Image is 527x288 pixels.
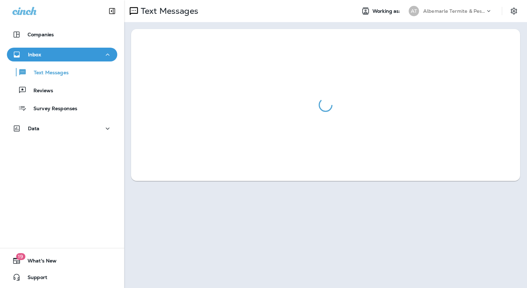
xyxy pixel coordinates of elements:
button: 19What's New [7,254,117,268]
p: Text Messages [138,6,198,16]
button: Companies [7,28,117,41]
span: Support [21,275,47,283]
div: AT [409,6,419,16]
span: 19 [16,253,25,260]
p: Text Messages [27,70,69,76]
button: Support [7,270,117,284]
button: Data [7,122,117,135]
p: Survey Responses [27,106,77,112]
span: What's New [21,258,57,266]
p: Reviews [27,88,53,94]
button: Survey Responses [7,101,117,115]
p: Inbox [28,52,41,57]
span: Working as: [372,8,402,14]
button: Reviews [7,83,117,97]
p: Companies [28,32,54,37]
p: Albemarle Termite & Pest Control [423,8,485,14]
button: Inbox [7,48,117,61]
button: Text Messages [7,65,117,79]
button: Settings [508,5,520,17]
p: Data [28,126,40,131]
button: Collapse Sidebar [102,4,122,18]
